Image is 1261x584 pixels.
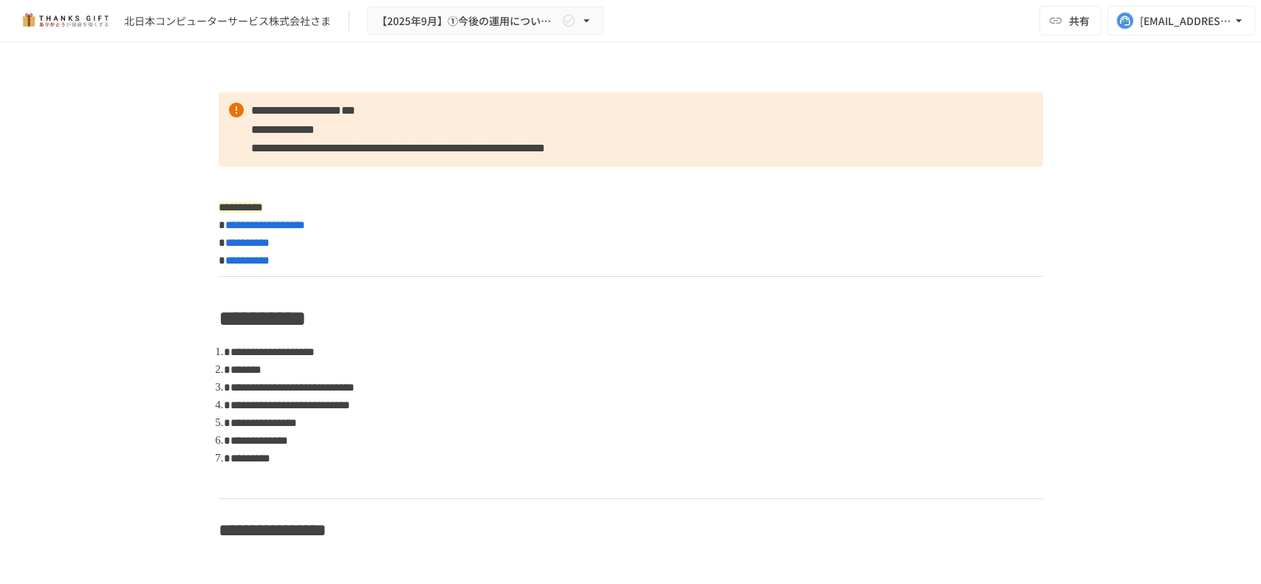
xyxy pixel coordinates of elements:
div: 北日本コンピューターサービス株式会社さま [124,13,331,29]
button: 共有 [1039,6,1101,35]
span: 【2025年9月】①今後の運用についてのご案内/THANKS GIFTキックオフMTG [377,12,558,30]
button: 【2025年9月】①今後の運用についてのご案内/THANKS GIFTキックオフMTG [367,7,604,35]
span: 共有 [1069,13,1090,29]
button: [EMAIL_ADDRESS][DOMAIN_NAME] [1107,6,1255,35]
div: [EMAIL_ADDRESS][DOMAIN_NAME] [1140,12,1231,30]
img: mMP1OxWUAhQbsRWCurg7vIHe5HqDpP7qZo7fRoNLXQh [18,9,112,32]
